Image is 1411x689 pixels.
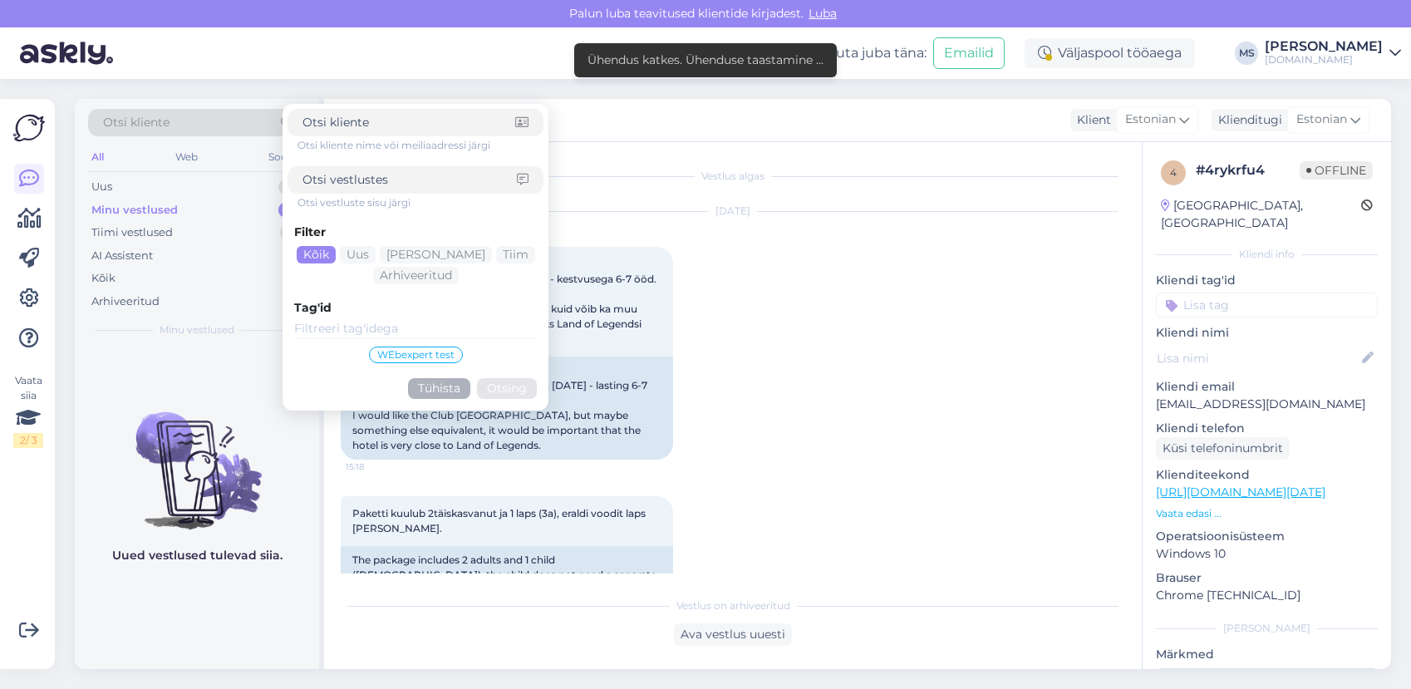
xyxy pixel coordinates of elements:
[341,204,1125,219] div: [DATE]
[1265,40,1383,53] div: [PERSON_NAME]
[88,146,107,168] div: All
[1212,111,1282,129] div: Klienditugi
[1156,646,1378,663] p: Märkmed
[265,146,306,168] div: Socials
[1265,40,1401,66] a: [PERSON_NAME][DOMAIN_NAME]
[302,114,515,131] input: Otsi kliente
[1156,587,1378,604] p: Chrome [TECHNICAL_ID]
[1070,111,1111,129] div: Klient
[1156,528,1378,545] p: Operatsioonisüsteem
[1157,349,1359,367] input: Lisa nimi
[91,202,178,219] div: Minu vestlused
[1156,378,1378,396] p: Kliendi email
[103,114,170,131] span: Otsi kliente
[1300,161,1373,180] span: Offline
[1156,420,1378,437] p: Kliendi telefon
[1161,197,1361,232] div: [GEOGRAPHIC_DATA], [GEOGRAPHIC_DATA]
[1156,437,1290,460] div: Küsi telefoninumbrit
[341,546,673,604] div: The package includes 2 adults and 1 child ([DEMOGRAPHIC_DATA]), the child does not need a separat...
[91,248,153,264] div: AI Assistent
[91,270,116,287] div: Kõik
[1296,111,1347,129] span: Estonian
[1156,466,1378,484] p: Klienditeekond
[1156,293,1378,317] input: Lisa tag
[278,202,302,219] div: 0
[297,246,336,263] div: Kõik
[1156,324,1378,342] p: Kliendi nimi
[112,547,283,564] p: Uued vestlused tulevad siia.
[13,433,43,448] div: 2 / 3
[280,224,302,241] div: 2
[294,320,537,338] input: Filtreeri tag'idega
[1156,545,1378,563] p: Windows 10
[352,507,648,534] span: Paketti kuulub 2täiskasvanut ja 1 laps (3a), eraldi voodit laps [PERSON_NAME].
[933,37,1005,69] button: Emailid
[588,52,823,69] div: Ühendus katkes. Ühenduse taastamine ...
[674,623,792,646] div: Ava vestlus uuesti
[804,6,842,21] span: Luba
[297,195,543,210] div: Otsi vestluste sisu järgi
[1125,111,1176,129] span: Estonian
[91,224,173,241] div: Tiimi vestlused
[341,169,1125,184] div: Vestlus algas
[294,299,537,317] div: Tag'id
[1235,42,1258,65] div: MS
[1265,53,1383,66] div: [DOMAIN_NAME]
[160,322,234,337] span: Minu vestlused
[278,179,302,195] div: 0
[346,460,408,473] span: 15:18
[676,598,790,613] span: Vestlus on arhiveeritud
[13,373,43,448] div: Vaata siia
[1025,38,1195,68] div: Väljaspool tööaega
[1156,506,1378,521] p: Vaata edasi ...
[1196,160,1300,180] div: # 4rykrfu4
[1156,272,1378,289] p: Kliendi tag'id
[297,138,543,153] div: Otsi kliente nime või meiliaadressi järgi
[1156,485,1325,500] a: [URL][DOMAIN_NAME][DATE]
[1156,569,1378,587] p: Brauser
[294,224,537,241] div: Filter
[1170,166,1177,179] span: 4
[91,293,160,310] div: Arhiveeritud
[172,146,201,168] div: Web
[1156,396,1378,413] p: [EMAIL_ADDRESS][DOMAIN_NAME]
[91,179,112,195] div: Uus
[13,112,45,144] img: Askly Logo
[75,382,319,532] img: No chats
[1156,621,1378,636] div: [PERSON_NAME]
[302,171,517,189] input: Otsi vestlustes
[1156,247,1378,262] div: Kliendi info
